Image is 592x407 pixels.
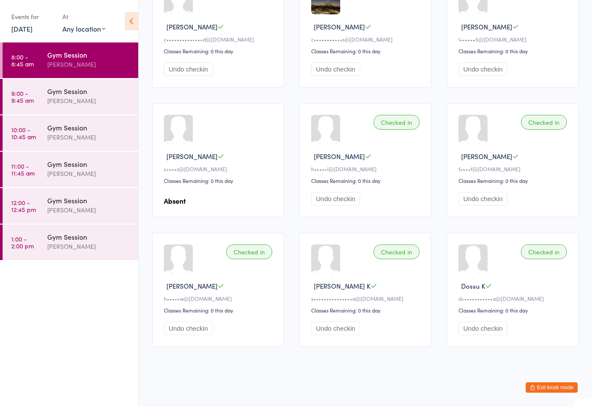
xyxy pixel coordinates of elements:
[459,177,569,184] div: Classes Remaining: 0 this day
[3,152,138,187] a: 11:00 -11:45 amGym Session[PERSON_NAME]
[311,192,360,205] button: Undo checkin
[314,152,365,161] span: [PERSON_NAME]
[311,62,360,76] button: Undo checkin
[47,96,131,106] div: [PERSON_NAME]
[47,86,131,96] div: Gym Session
[47,169,131,179] div: [PERSON_NAME]
[311,306,422,314] div: Classes Remaining: 0 this day
[164,36,275,43] div: c••••••••••••••d@[DOMAIN_NAME]
[311,177,422,184] div: Classes Remaining: 0 this day
[164,196,186,205] strong: Absent
[164,62,213,76] button: Undo checkin
[459,306,569,314] div: Classes Remaining: 0 this day
[166,152,218,161] span: [PERSON_NAME]
[459,295,569,302] div: d••••••••••••a@[DOMAIN_NAME]
[47,132,131,142] div: [PERSON_NAME]
[3,79,138,114] a: 9:00 -9:45 amGym Session[PERSON_NAME]
[314,22,365,31] span: [PERSON_NAME]
[47,195,131,205] div: Gym Session
[62,10,105,24] div: At
[166,22,218,31] span: [PERSON_NAME]
[521,244,567,259] div: Checked in
[3,225,138,260] a: 1:00 -2:00 pmGym Session[PERSON_NAME]
[47,50,131,59] div: Gym Session
[164,306,275,314] div: Classes Remaining: 0 this day
[459,36,569,43] div: l••••••5@[DOMAIN_NAME]
[314,281,371,290] span: [PERSON_NAME] K
[11,126,36,140] time: 10:00 - 10:45 am
[11,90,34,104] time: 9:00 - 9:45 am
[374,115,420,130] div: Checked in
[311,295,422,302] div: s•••••••••••••••a@[DOMAIN_NAME]
[47,241,131,251] div: [PERSON_NAME]
[11,10,54,24] div: Events for
[459,192,507,205] button: Undo checkin
[47,232,131,241] div: Gym Session
[461,22,512,31] span: [PERSON_NAME]
[11,199,36,213] time: 12:00 - 12:45 pm
[164,295,275,302] div: h•••••w@[DOMAIN_NAME]
[47,59,131,69] div: [PERSON_NAME]
[311,36,422,43] div: c•••••••••••s@[DOMAIN_NAME]
[226,244,272,259] div: Checked in
[166,281,218,290] span: [PERSON_NAME]
[311,165,422,173] div: h•••••l@[DOMAIN_NAME]
[62,24,105,33] div: Any location
[3,188,138,224] a: 12:00 -12:45 pmGym Session[PERSON_NAME]
[11,53,34,67] time: 8:00 - 8:45 am
[164,165,275,173] div: c••••s@[DOMAIN_NAME]
[11,163,35,176] time: 11:00 - 11:45 am
[47,159,131,169] div: Gym Session
[311,322,360,335] button: Undo checkin
[526,382,578,393] button: Exit kiosk mode
[47,123,131,132] div: Gym Session
[459,47,569,55] div: Classes Remaining: 0 this day
[374,244,420,259] div: Checked in
[311,47,422,55] div: Classes Remaining: 0 this day
[459,62,507,76] button: Undo checkin
[47,205,131,215] div: [PERSON_NAME]
[11,235,34,249] time: 1:00 - 2:00 pm
[459,165,569,173] div: f••••f@[DOMAIN_NAME]
[11,24,33,33] a: [DATE]
[461,152,512,161] span: [PERSON_NAME]
[164,47,275,55] div: Classes Remaining: 0 this day
[3,42,138,78] a: 8:00 -8:45 amGym Session[PERSON_NAME]
[521,115,567,130] div: Checked in
[164,177,275,184] div: Classes Remaining: 0 this day
[3,115,138,151] a: 10:00 -10:45 amGym Session[PERSON_NAME]
[459,322,507,335] button: Undo checkin
[461,281,485,290] span: Dossu K
[164,322,213,335] button: Undo checkin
